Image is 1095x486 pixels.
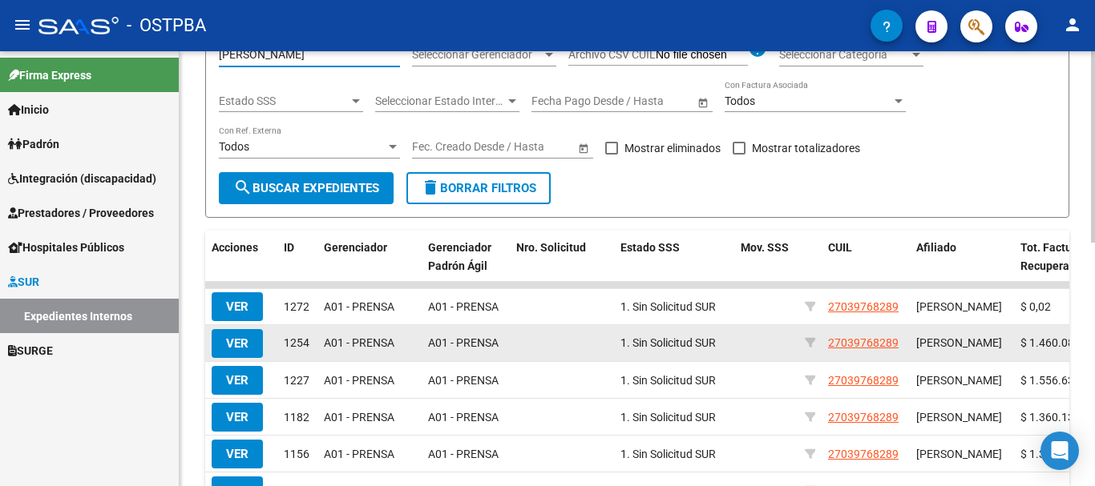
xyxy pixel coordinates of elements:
[752,139,860,158] span: Mostrar totalizadores
[277,231,317,283] datatable-header-cell: ID
[428,241,491,272] span: Gerenciador Padrón Ágil
[212,329,263,358] button: VER
[375,94,505,108] span: Seleccionar Estado Interno
[779,48,909,62] span: Seleccionar Categoria
[127,8,206,43] span: - OSTPBA
[324,374,394,387] span: A01 - PRENSA
[656,48,748,62] input: Archivo CSV CUIL
[219,94,349,108] span: Estado SSS
[620,411,716,424] span: 1. Sin Solicitud SUR
[620,241,680,254] span: Estado SSS
[324,448,394,460] span: A01 - PRENSA
[428,411,499,424] span: A01 - PRENSA
[575,139,592,156] button: Open calendar
[284,374,309,387] span: 1227
[822,231,910,283] datatable-header-cell: CUIL
[428,336,499,349] span: A01 - PRENSA
[421,181,536,195] span: Borrar Filtros
[620,336,716,349] span: 1. Sin Solicitud SUR
[428,374,499,387] span: A01 - PRENSA
[406,172,551,204] button: Borrar Filtros
[324,241,387,254] span: Gerenciador
[910,231,1014,283] datatable-header-cell: Afiliado
[1020,241,1091,272] span: Tot. Facturas Recuperables
[422,231,510,283] datatable-header-cell: Gerenciador Padrón Ágil
[828,448,899,460] span: 27039768289
[284,448,309,460] span: 1156
[8,170,156,187] span: Integración (discapacidad)
[828,300,899,313] span: 27039768289
[8,273,39,291] span: SUR
[620,374,716,387] span: 1. Sin Solicitud SUR
[284,241,294,254] span: ID
[516,241,586,254] span: Nro. Solicitud
[226,336,248,351] span: VER
[620,300,716,313] span: 1. Sin Solicitud SUR
[725,94,755,107] span: Todos
[284,300,309,313] span: 1272
[421,178,440,197] mat-icon: delete
[8,342,53,359] span: SURGE
[916,336,1002,349] span: [PERSON_NAME]
[828,411,899,424] span: 27039768289
[8,135,59,153] span: Padrón
[317,231,422,283] datatable-header-cell: Gerenciador
[828,241,852,254] span: CUIL
[1020,300,1051,313] span: $ 0,02
[8,239,124,256] span: Hospitales Públicos
[741,241,789,254] span: Mov. SSS
[8,204,154,222] span: Prestadores / Proveedores
[205,231,277,283] datatable-header-cell: Acciones
[510,231,614,283] datatable-header-cell: Nro. Solicitud
[734,231,798,283] datatable-header-cell: Mov. SSS
[916,374,1002,387] span: [PERSON_NAME]
[828,336,899,349] span: 27039768289
[212,292,263,321] button: VER
[1040,432,1079,470] div: Open Intercom Messenger
[8,101,49,118] span: Inicio
[219,140,249,153] span: Todos
[614,231,734,283] datatable-header-cell: Estado SSS
[324,336,394,349] span: A01 - PRENSA
[484,140,563,154] input: Fecha fin
[324,300,394,313] span: A01 - PRENSA
[212,403,263,432] button: VER
[1063,15,1082,34] mat-icon: person
[226,299,248,314] span: VER
[916,448,1002,460] span: [PERSON_NAME]
[226,447,248,461] span: VER
[828,374,899,387] span: 27039768289
[916,300,1002,313] span: [PERSON_NAME]
[226,410,248,424] span: VER
[428,448,499,460] span: A01 - PRENSA
[284,336,309,349] span: 1254
[412,48,542,62] span: Seleccionar Gerenciador
[13,15,32,34] mat-icon: menu
[916,411,1002,424] span: [PERSON_NAME]
[212,366,263,395] button: VER
[620,448,716,460] span: 1. Sin Solicitud SUR
[694,94,711,110] button: Open calendar
[428,300,499,313] span: A01 - PRENSA
[624,139,721,158] span: Mostrar eliminados
[233,181,379,195] span: Buscar Expedientes
[284,411,309,424] span: 1182
[226,373,248,388] span: VER
[531,94,590,108] input: Fecha inicio
[604,94,682,108] input: Fecha fin
[233,178,253,197] mat-icon: search
[8,66,91,84] span: Firma Express
[212,440,263,468] button: VER
[568,48,656,61] span: Archivo CSV CUIL
[212,241,258,254] span: Acciones
[412,140,471,154] input: Fecha inicio
[219,172,394,204] button: Buscar Expedientes
[916,241,956,254] span: Afiliado
[324,411,394,424] span: A01 - PRENSA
